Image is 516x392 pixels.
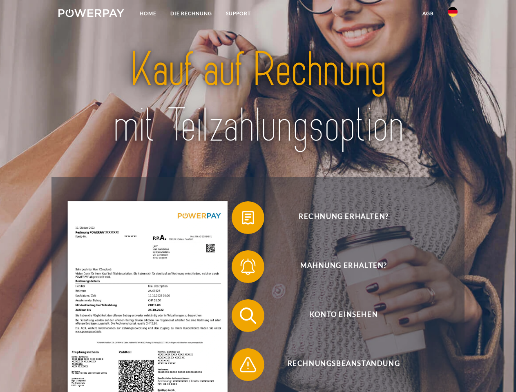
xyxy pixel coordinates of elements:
a: Home [133,6,163,21]
span: Mahnung erhalten? [243,250,444,283]
img: qb_search.svg [238,305,258,326]
img: qb_bill.svg [238,207,258,228]
img: logo-powerpay-white.svg [58,9,124,17]
button: Konto einsehen [232,299,444,332]
a: DIE RECHNUNG [163,6,219,21]
img: title-powerpay_de.svg [78,39,438,156]
img: qb_bell.svg [238,256,258,277]
a: SUPPORT [219,6,258,21]
button: Mahnung erhalten? [232,250,444,283]
button: Rechnungsbeanstandung [232,348,444,381]
span: Rechnungsbeanstandung [243,348,444,381]
a: agb [415,6,441,21]
button: Rechnung erhalten? [232,201,444,234]
span: Konto einsehen [243,299,444,332]
img: de [448,7,458,17]
img: qb_warning.svg [238,354,258,375]
span: Rechnung erhalten? [243,201,444,234]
